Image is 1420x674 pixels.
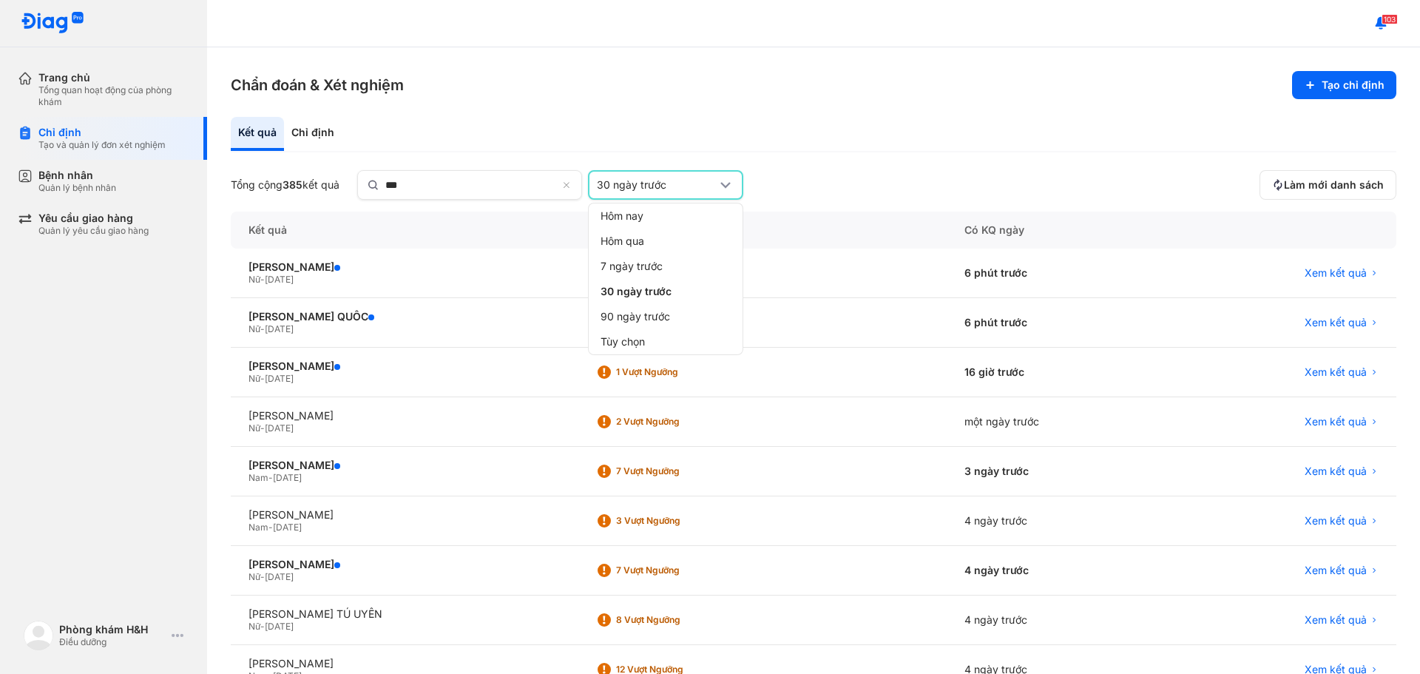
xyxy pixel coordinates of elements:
span: [DATE] [265,571,294,582]
span: Hôm nay [601,209,643,223]
span: Xem kết quả [1305,316,1367,329]
span: 103 [1382,14,1398,24]
img: logo [24,621,53,650]
span: [DATE] [273,472,302,483]
div: Tổng cộng kết quả [231,178,339,192]
div: 3 ngày trước [947,447,1172,496]
div: [PERSON_NAME] [248,409,560,422]
span: 30 ngày trước [601,285,672,298]
div: Trang chủ [38,71,189,84]
div: 7 Vượt ngưỡng [616,565,734,576]
span: [DATE] [265,373,294,384]
div: [PERSON_NAME] [248,260,560,274]
div: Chỉ định [284,117,342,151]
div: Điều dưỡng [59,636,166,648]
span: Nữ [248,571,260,582]
img: logo [21,12,84,35]
span: Nữ [248,621,260,632]
span: - [260,274,265,285]
div: Kết quả [231,212,578,249]
div: [PERSON_NAME] [248,459,560,472]
span: Nữ [248,323,260,334]
span: Nam [248,472,268,483]
span: Nữ [248,373,260,384]
span: 385 [283,178,302,191]
h3: Chẩn đoán & Xét nghiệm [231,75,404,95]
span: 7 ngày trước [601,260,663,273]
span: Hôm qua [601,235,644,248]
div: 1 Vượt ngưỡng [616,366,734,378]
span: Xem kết quả [1305,465,1367,478]
span: Xem kết quả [1305,365,1367,379]
span: Xem kết quả [1305,514,1367,528]
div: Kết quả [231,117,284,151]
div: 6 phút trước [947,298,1172,348]
div: Yêu cầu giao hàng [38,212,149,225]
span: Tùy chọn [601,335,645,348]
div: 6 phút trước [947,249,1172,298]
span: [DATE] [265,323,294,334]
div: 16 giờ trước [947,348,1172,397]
div: Bệnh nhân [38,169,116,182]
div: 4 ngày trước [947,596,1172,645]
span: Xem kết quả [1305,266,1367,280]
div: Có KQ ngày [947,212,1172,249]
span: [DATE] [273,522,302,533]
div: Tình trạng [578,212,947,249]
button: Làm mới danh sách [1260,170,1396,200]
div: 30 ngày trước [597,178,717,192]
span: [DATE] [265,621,294,632]
span: 90 ngày trước [601,310,670,323]
span: - [268,522,273,533]
div: Tổng quan hoạt động của phòng khám [38,84,189,108]
div: 4 ngày trước [947,496,1172,546]
span: - [260,621,265,632]
div: [PERSON_NAME] [248,657,560,670]
span: - [260,422,265,434]
span: Nữ [248,274,260,285]
div: [PERSON_NAME] [248,508,560,522]
div: Quản lý bệnh nhân [38,182,116,194]
div: Tạo và quản lý đơn xét nghiệm [38,139,166,151]
div: 7 Vượt ngưỡng [616,465,734,477]
div: [PERSON_NAME] [248,558,560,571]
span: - [268,472,273,483]
div: một ngày trước [947,397,1172,447]
div: Chỉ định [38,126,166,139]
span: [DATE] [265,274,294,285]
span: - [260,373,265,384]
span: Nữ [248,422,260,434]
div: 4 ngày trước [947,546,1172,596]
div: 2 Vượt ngưỡng [616,416,734,428]
span: Nam [248,522,268,533]
div: Phòng khám H&H [59,623,166,636]
span: - [260,571,265,582]
span: Làm mới danh sách [1284,178,1384,192]
div: 8 Vượt ngưỡng [616,614,734,626]
div: [PERSON_NAME] [248,360,560,373]
button: Tạo chỉ định [1292,71,1396,99]
div: 3 Vượt ngưỡng [616,515,734,527]
div: [PERSON_NAME] QUỐC [248,310,560,323]
span: Xem kết quả [1305,613,1367,627]
span: Xem kết quả [1305,415,1367,428]
span: [DATE] [265,422,294,434]
div: Quản lý yêu cầu giao hàng [38,225,149,237]
span: - [260,323,265,334]
span: Xem kết quả [1305,564,1367,577]
div: [PERSON_NAME] TÚ UYÊN [248,607,560,621]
